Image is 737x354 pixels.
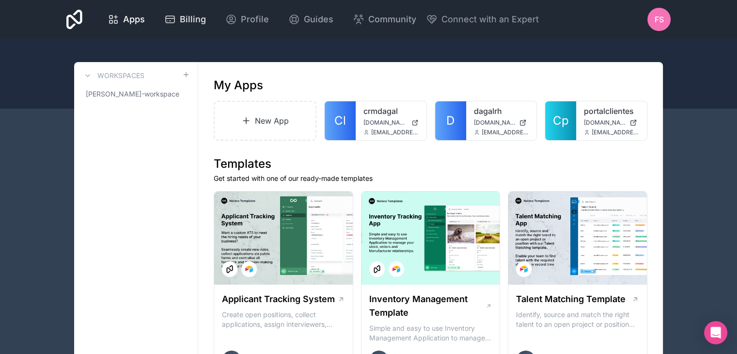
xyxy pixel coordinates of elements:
[474,105,529,117] a: dagalrh
[592,129,639,136] span: [EMAIL_ADDRESS][DOMAIN_NAME]
[325,101,356,140] a: Cl
[426,13,539,26] button: Connect with an Expert
[222,310,345,329] p: Create open positions, collect applications, assign interviewers, centralise candidate feedback a...
[474,119,529,127] a: [DOMAIN_NAME]
[584,105,639,117] a: portalclientes
[704,321,727,344] div: Open Intercom Messenger
[482,129,529,136] span: [EMAIL_ADDRESS][DOMAIN_NAME]
[516,310,639,329] p: Identify, source and match the right talent to an open project or position with our Talent Matchi...
[86,89,179,99] span: [PERSON_NAME]-workspace
[97,71,144,80] h3: Workspaces
[281,9,341,30] a: Guides
[214,156,647,172] h1: Templates
[157,9,214,30] a: Billing
[368,13,416,26] span: Community
[435,101,466,140] a: D
[123,13,145,26] span: Apps
[584,119,626,127] span: [DOMAIN_NAME]
[218,9,277,30] a: Profile
[214,101,316,141] a: New App
[655,14,664,25] span: FS
[363,119,408,127] span: [DOMAIN_NAME]
[516,292,626,306] h1: Talent Matching Template
[520,265,528,273] img: Airtable Logo
[345,9,424,30] a: Community
[369,323,492,343] p: Simple and easy to use Inventory Management Application to manage your stock, orders and Manufact...
[334,113,346,129] span: Cl
[545,101,576,140] a: Cp
[304,13,333,26] span: Guides
[100,9,153,30] a: Apps
[82,85,190,103] a: [PERSON_NAME]-workspace
[214,174,647,183] p: Get started with one of our ready-made templates
[474,119,516,127] span: [DOMAIN_NAME]
[82,70,144,81] a: Workspaces
[180,13,206,26] span: Billing
[222,292,335,306] h1: Applicant Tracking System
[214,78,263,93] h1: My Apps
[371,129,419,136] span: [EMAIL_ADDRESS][DOMAIN_NAME]
[392,265,400,273] img: Airtable Logo
[241,13,269,26] span: Profile
[446,113,455,129] span: D
[369,292,486,320] h1: Inventory Management Template
[363,119,419,127] a: [DOMAIN_NAME]
[363,105,419,117] a: crmdagal
[584,119,639,127] a: [DOMAIN_NAME]
[441,13,539,26] span: Connect with an Expert
[553,113,569,129] span: Cp
[245,265,253,273] img: Airtable Logo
